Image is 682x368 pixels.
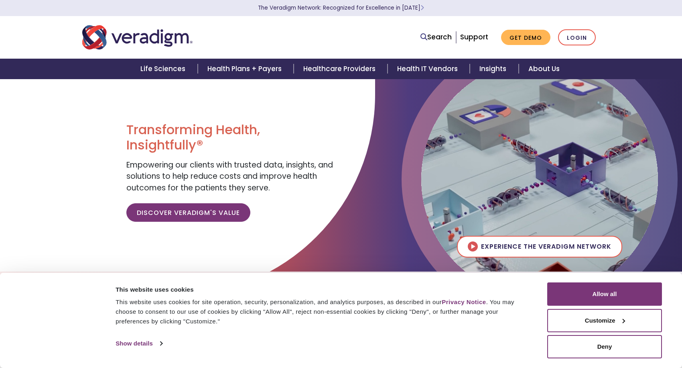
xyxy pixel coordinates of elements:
a: Privacy Notice [442,298,486,305]
a: Life Sciences [131,59,197,79]
button: Deny [547,335,662,358]
button: Customize [547,309,662,332]
a: Support [460,32,488,42]
a: Insights [470,59,518,79]
a: Login [558,29,596,46]
a: Show details [116,337,162,350]
span: Learn More [420,4,424,12]
a: Health Plans + Payers [198,59,294,79]
div: This website uses cookies [116,285,529,294]
a: Get Demo [501,30,550,45]
div: This website uses cookies for site operation, security, personalization, and analytics purposes, ... [116,297,529,326]
button: Allow all [547,282,662,306]
a: Discover Veradigm's Value [126,203,250,222]
a: The Veradigm Network: Recognized for Excellence in [DATE]Learn More [258,4,424,12]
a: Search [420,32,452,43]
a: Healthcare Providers [294,59,388,79]
a: Health IT Vendors [388,59,470,79]
img: Veradigm logo [82,24,193,51]
a: About Us [519,59,569,79]
h1: Transforming Health, Insightfully® [126,122,335,153]
span: Empowering our clients with trusted data, insights, and solutions to help reduce costs and improv... [126,159,333,193]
